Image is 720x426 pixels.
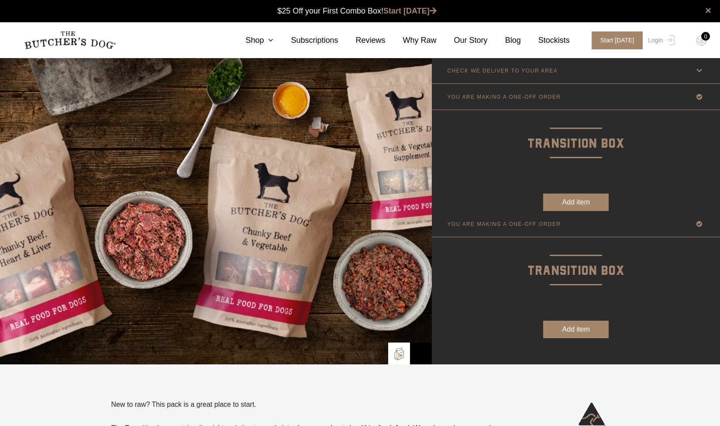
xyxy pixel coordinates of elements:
p: Transition Box [432,110,720,154]
button: Add item [543,194,609,211]
a: YOU ARE MAKING A ONE-OFF ORDER [432,84,720,110]
a: Stockists [521,35,570,46]
a: close [705,5,711,16]
p: YOU ARE MAKING A ONE-OFF ORDER [447,94,561,100]
a: Shop [228,35,273,46]
a: Why Raw [386,35,437,46]
img: TBD_Build-A-Box.png [393,347,406,360]
div: 0 [701,32,710,41]
p: CHECK WE DELIVER TO YOUR AREA [447,68,558,74]
button: Add item [543,321,609,338]
p: Transition Box [432,237,720,281]
a: Login [646,31,674,49]
a: Start [DATE] [583,31,646,49]
a: Our Story [437,35,488,46]
a: Reviews [338,35,386,46]
a: Start [DATE] [383,7,437,15]
a: Blog [488,35,521,46]
p: YOU ARE MAKING A ONE-OFF ORDER [447,221,561,227]
img: TBD_Cart-Empty.png [696,35,707,46]
a: YOU ARE MAKING A ONE-OFF ORDER [432,211,720,237]
img: TBD_Category_Icons-1.png [414,347,427,360]
a: Subscriptions [273,35,338,46]
span: Start [DATE] [592,31,643,49]
a: CHECK WE DELIVER TO YOUR AREA [432,58,720,83]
